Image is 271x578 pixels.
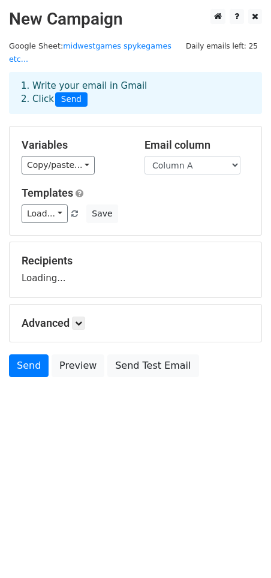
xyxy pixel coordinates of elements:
a: Send [9,354,49,377]
a: Copy/paste... [22,156,95,174]
div: 1. Write your email in Gmail 2. Click [12,79,259,107]
h5: Email column [144,139,249,152]
a: midwestgames spykegames etc... [9,41,171,64]
a: Daily emails left: 25 [182,41,262,50]
a: Load... [22,204,68,223]
div: Loading... [22,254,249,285]
button: Save [86,204,118,223]
a: Templates [22,186,73,199]
h5: Advanced [22,317,249,330]
h5: Variables [22,139,127,152]
h2: New Campaign [9,9,262,29]
h5: Recipients [22,254,249,267]
span: Send [55,92,88,107]
span: Daily emails left: 25 [182,40,262,53]
a: Preview [52,354,104,377]
small: Google Sheet: [9,41,171,64]
a: Send Test Email [107,354,198,377]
